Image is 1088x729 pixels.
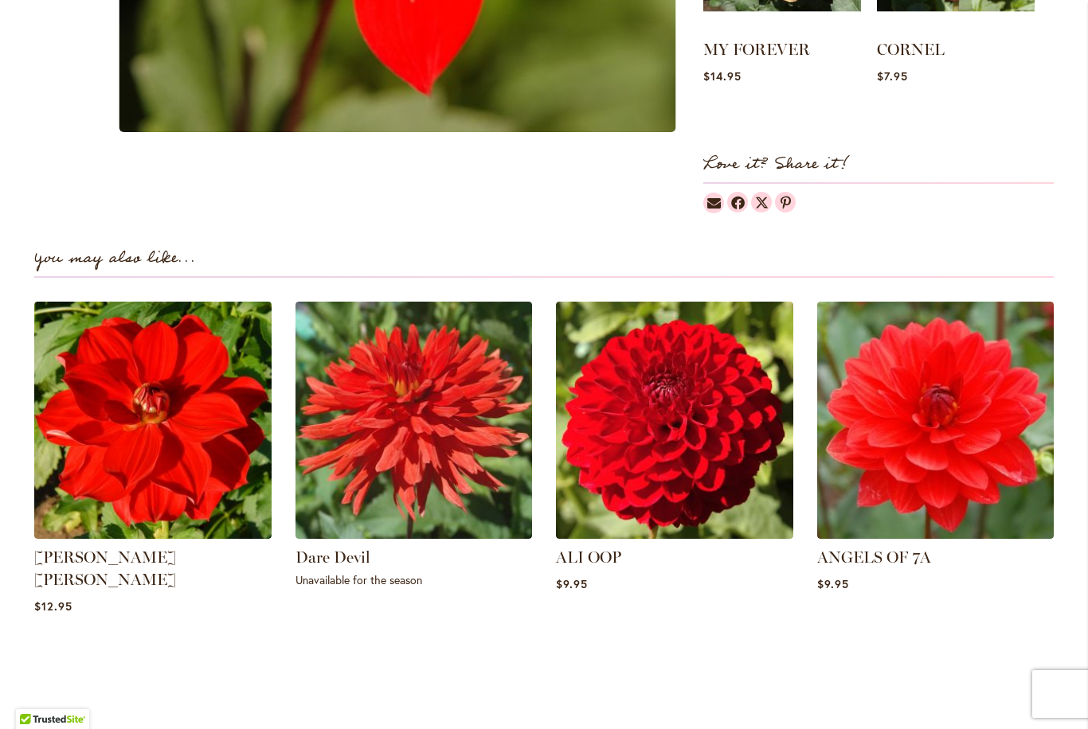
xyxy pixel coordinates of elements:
a: MY FOREVER [703,40,810,59]
img: ANGELS OF 7A [817,302,1055,539]
a: ANGELS OF 7A [817,527,1055,542]
p: Unavailable for the season [295,572,533,587]
a: Dare Devil [295,527,533,542]
a: Dahlias on Pinterest [775,192,796,212]
img: Dare Devil [295,302,533,539]
span: $12.95 [34,598,72,614]
img: ALI OOP [556,302,793,539]
a: ALI OOP [556,548,621,567]
span: $14.95 [703,68,742,84]
iframe: Launch Accessibility Center [12,672,57,717]
a: ANGELS OF 7A [817,548,931,567]
a: Dahlias on Facebook [727,192,748,212]
strong: You may also like... [34,245,196,271]
span: $9.95 [817,576,849,591]
strong: Love it? Share it! [703,151,849,177]
a: Dahlias on Twitter [751,192,772,212]
a: CORNEL [877,40,945,59]
img: MOLLY ANN [34,302,272,539]
a: [PERSON_NAME] [PERSON_NAME] [34,548,176,589]
a: MOLLY ANN [34,527,272,542]
a: Dare Devil [295,548,370,567]
span: $7.95 [877,68,908,84]
span: $9.95 [556,576,588,591]
a: ALI OOP [556,527,793,542]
